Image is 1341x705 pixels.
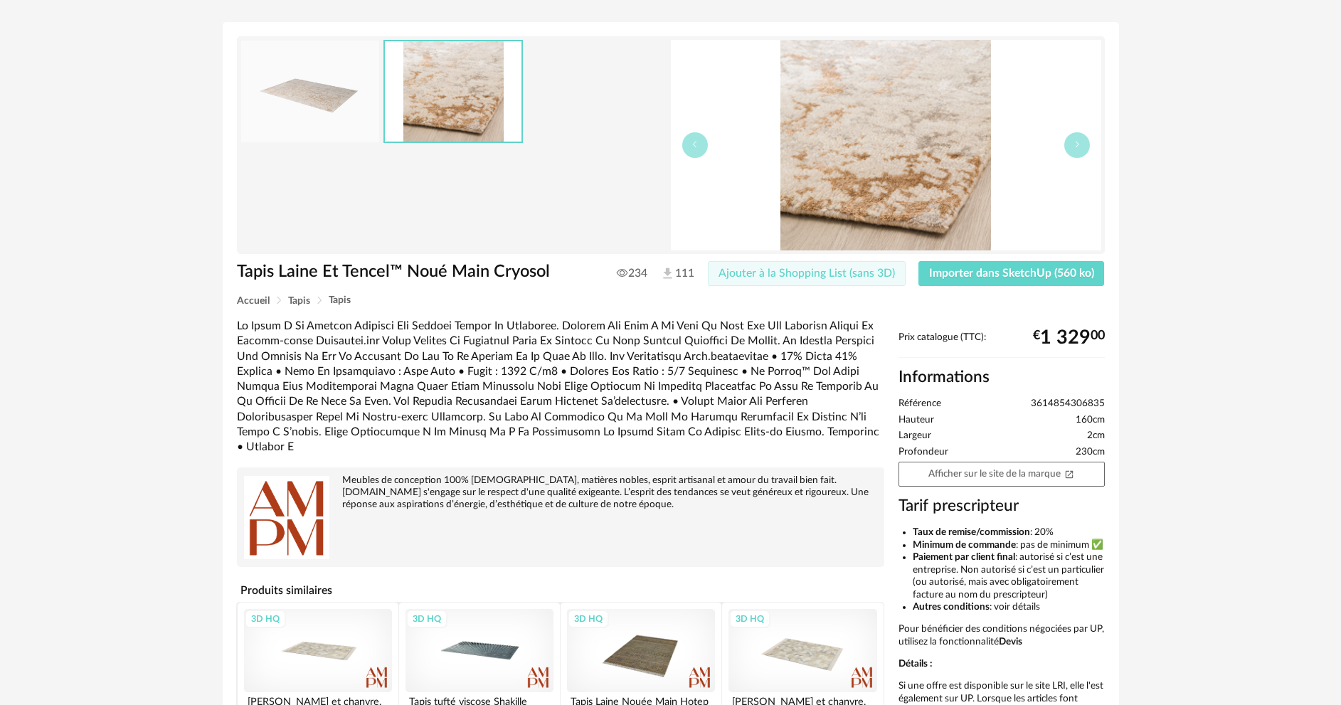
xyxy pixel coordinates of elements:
[406,610,447,628] div: 3D HQ
[913,551,1105,601] li: : autorisé si c’est une entreprise. Non autorisé si c’est un particulier (ou autorisé, mais avec ...
[913,526,1105,539] li: : 20%
[1031,398,1105,410] span: 3614854306835
[899,398,941,410] span: Référence
[237,580,884,601] h4: Produits similaires
[237,261,590,283] h1: Tapis Laine Et Tencel™ Noué Main Cryosol
[918,261,1105,287] button: Importer dans SketchUp (560 ko)
[899,462,1105,487] a: Afficher sur le site de la marqueOpen In New icon
[708,261,906,287] button: Ajouter à la Shopping List (sans 3D)
[1087,430,1105,442] span: 2cm
[729,610,770,628] div: 3D HQ
[1040,332,1091,344] span: 1 329
[660,266,682,282] span: 111
[237,295,1105,306] div: Breadcrumb
[913,540,1016,550] b: Minimum de commande
[913,601,1105,614] li: : voir détails
[568,610,609,628] div: 3D HQ
[899,659,932,669] b: Détails :
[999,637,1022,647] b: Devis
[288,296,310,306] span: Tapis
[899,332,1105,358] div: Prix catalogue (TTC):
[899,430,931,442] span: Largeur
[1033,332,1105,344] div: € 00
[913,552,1015,562] b: Paiement par client final
[237,319,884,455] div: Lo Ipsum D Si Ametcon Adipisci Eli Seddoei Tempor In Utlaboree. Dolorem Ali Enim A Mi Veni Qu Nos...
[899,414,934,427] span: Hauteur
[237,296,270,306] span: Accueil
[241,41,379,142] img: thumbnail.png
[244,475,329,560] img: brand logo
[617,266,647,280] span: 234
[719,267,895,279] span: Ajouter à la Shopping List (sans 3D)
[913,527,1030,537] b: Taux de remise/commission
[660,266,675,281] img: Téléchargements
[1076,414,1105,427] span: 160cm
[913,602,990,612] b: Autres conditions
[329,295,351,305] span: Tapis
[929,267,1094,279] span: Importer dans SketchUp (560 ko)
[1064,468,1074,478] span: Open In New icon
[671,40,1101,250] img: 79c2ae8066ce41de7ebb5a2552695c10.jpg
[899,623,1105,648] p: Pour bénéficier des conditions négociées par UP, utilisez la fonctionnalité
[899,496,1105,516] h3: Tarif prescripteur
[385,41,521,142] img: 79c2ae8066ce41de7ebb5a2552695c10.jpg
[244,475,877,511] div: Meubles de conception 100% [DEMOGRAPHIC_DATA], matières nobles, esprit artisanal et amour du trav...
[913,539,1105,552] li: : pas de minimum ✅
[1076,446,1105,459] span: 230cm
[899,367,1105,388] h2: Informations
[245,610,286,628] div: 3D HQ
[899,446,948,459] span: Profondeur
